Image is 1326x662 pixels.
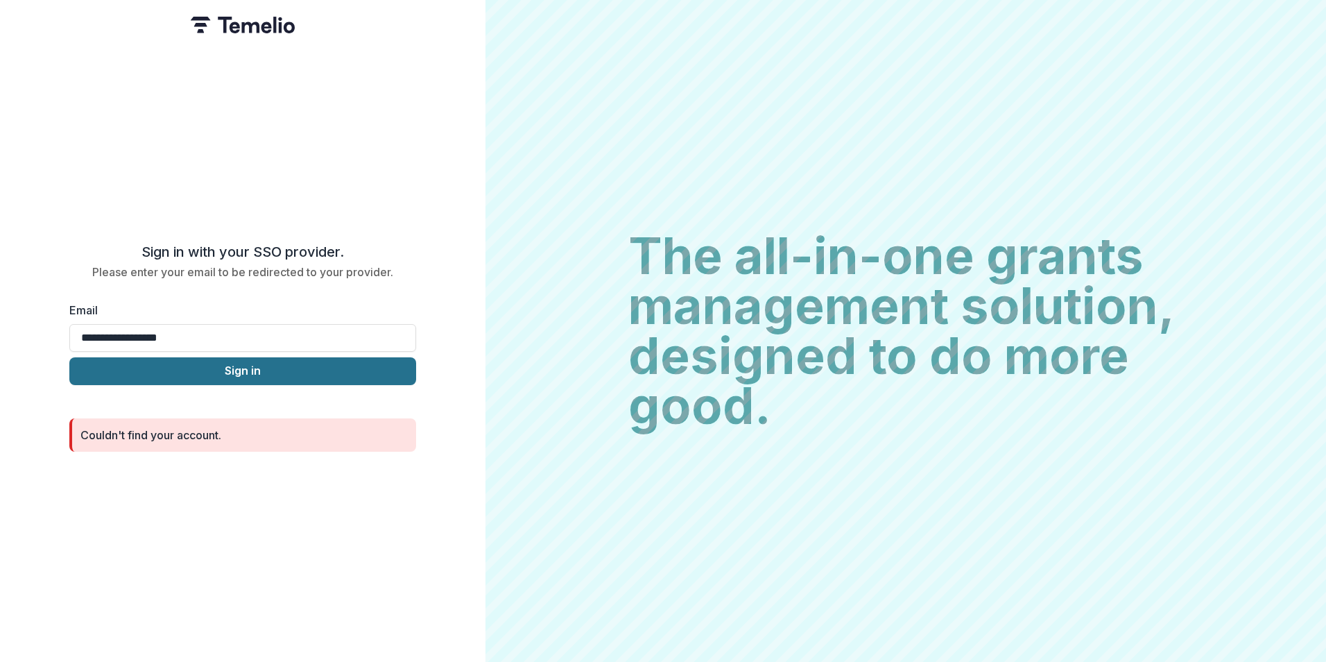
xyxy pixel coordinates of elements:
[69,266,416,279] h2: Please enter your email to be redirected to your provider.
[80,427,221,443] div: Couldn't find your account.
[191,17,295,33] img: Temelio
[69,244,416,260] h2: Sign in with your SSO provider.
[69,357,416,385] button: Sign in
[69,302,408,319] label: Email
